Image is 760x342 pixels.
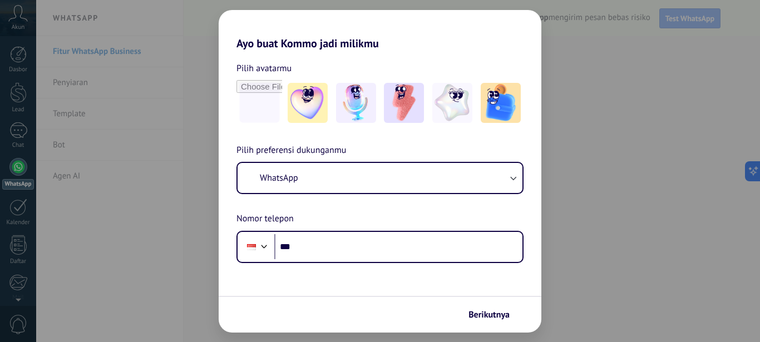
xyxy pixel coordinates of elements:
[336,83,376,123] img: -2.jpeg
[288,83,328,123] img: -1.jpeg
[236,143,346,158] span: Pilih preferensi dukunganmu
[238,163,522,193] button: WhatsApp
[219,10,541,50] h2: Ayo buat Kommo jadi milikmu
[236,61,292,76] span: Pilih avatarmu
[260,172,298,184] span: WhatsApp
[481,83,521,123] img: -5.jpeg
[384,83,424,123] img: -3.jpeg
[432,83,472,123] img: -4.jpeg
[236,212,294,226] span: Nomor telepon
[468,311,510,319] span: Berikutnya
[463,305,525,324] button: Berikutnya
[241,235,262,259] div: Indonesia: + 62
